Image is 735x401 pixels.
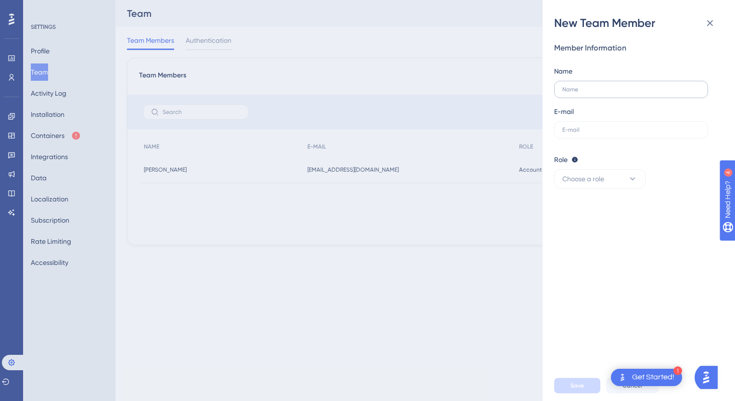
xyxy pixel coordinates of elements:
[67,5,70,13] div: 4
[611,369,682,386] div: Open Get Started! checklist, remaining modules: 1
[554,169,646,188] button: Choose a role
[554,15,723,31] div: New Team Member
[617,372,628,383] img: launcher-image-alternative-text
[570,382,584,389] span: Save
[554,154,568,165] span: Role
[554,65,572,77] div: Name
[673,366,682,375] div: 1
[562,173,604,185] span: Choose a role
[562,86,700,93] input: Name
[632,372,674,383] div: Get Started!
[695,363,723,392] iframe: UserGuiding AI Assistant Launcher
[554,378,600,393] button: Save
[554,42,716,54] div: Member Information
[562,126,700,133] input: E-mail
[554,106,574,117] div: E-mail
[606,378,659,393] button: Cancel
[23,2,60,14] span: Need Help?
